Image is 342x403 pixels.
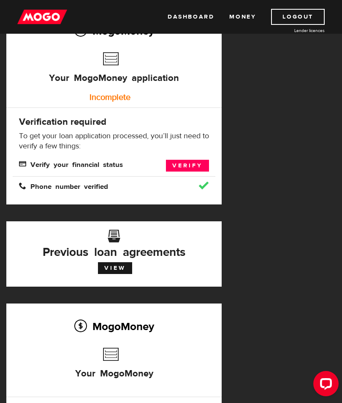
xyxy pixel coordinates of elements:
span: Phone number verified [19,182,108,189]
a: Verify [166,160,209,172]
iframe: LiveChat chat widget [307,368,342,403]
h2: MogoMoney [19,317,209,335]
a: View [98,262,132,274]
h3: Previous loan agreements [19,235,209,256]
div: Incomplete [15,89,205,106]
a: Money [229,9,256,25]
p: To get your loan application processed, you’ll just need to verify a few things: [19,131,209,151]
h3: Your MogoMoney [75,344,153,392]
a: Dashboard [168,9,214,25]
h3: Your MogoMoney application [49,48,179,96]
img: mogo_logo-11ee424be714fa7cbb0f0f49df9e16ec.png [17,9,67,25]
a: Logout [271,9,325,25]
span: Verify your financial status [19,160,123,167]
a: Lender licences [261,27,325,34]
h4: Verification required [19,116,209,128]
